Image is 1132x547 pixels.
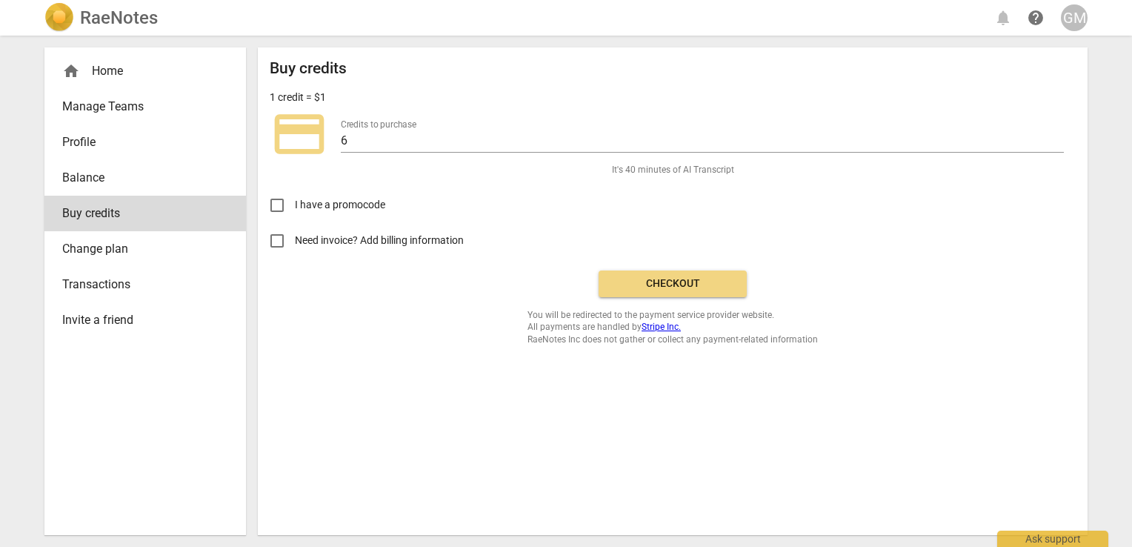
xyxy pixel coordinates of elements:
span: home [62,62,80,80]
a: LogoRaeNotes [44,3,158,33]
span: Invite a friend [62,311,216,329]
span: Transactions [62,276,216,294]
span: You will be redirected to the payment service provider website. All payments are handled by RaeNo... [527,309,818,346]
a: Stripe Inc. [642,322,681,332]
span: credit_card [270,105,329,164]
span: Need invoice? Add billing information [295,233,466,248]
p: 1 credit = $1 [270,90,326,105]
a: Balance [44,160,246,196]
div: Home [62,62,216,80]
span: Checkout [610,276,735,291]
div: Home [44,53,246,89]
span: Buy credits [62,205,216,222]
a: Help [1022,4,1049,31]
a: Transactions [44,267,246,302]
a: Buy credits [44,196,246,231]
span: It's 40 minutes of AI Transcript [612,164,734,176]
span: I have a promocode [295,197,385,213]
span: Change plan [62,240,216,258]
span: Profile [62,133,216,151]
a: Profile [44,125,246,160]
a: Invite a friend [44,302,246,338]
span: Manage Teams [62,98,216,116]
h2: Buy credits [270,59,347,78]
div: Ask support [997,531,1108,547]
img: Logo [44,3,74,33]
a: Change plan [44,231,246,267]
h2: RaeNotes [80,7,158,28]
a: Manage Teams [44,89,246,125]
button: Checkout [599,271,747,297]
button: GM [1061,4,1088,31]
label: Credits to purchase [341,120,416,129]
span: Balance [62,169,216,187]
span: help [1027,9,1045,27]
